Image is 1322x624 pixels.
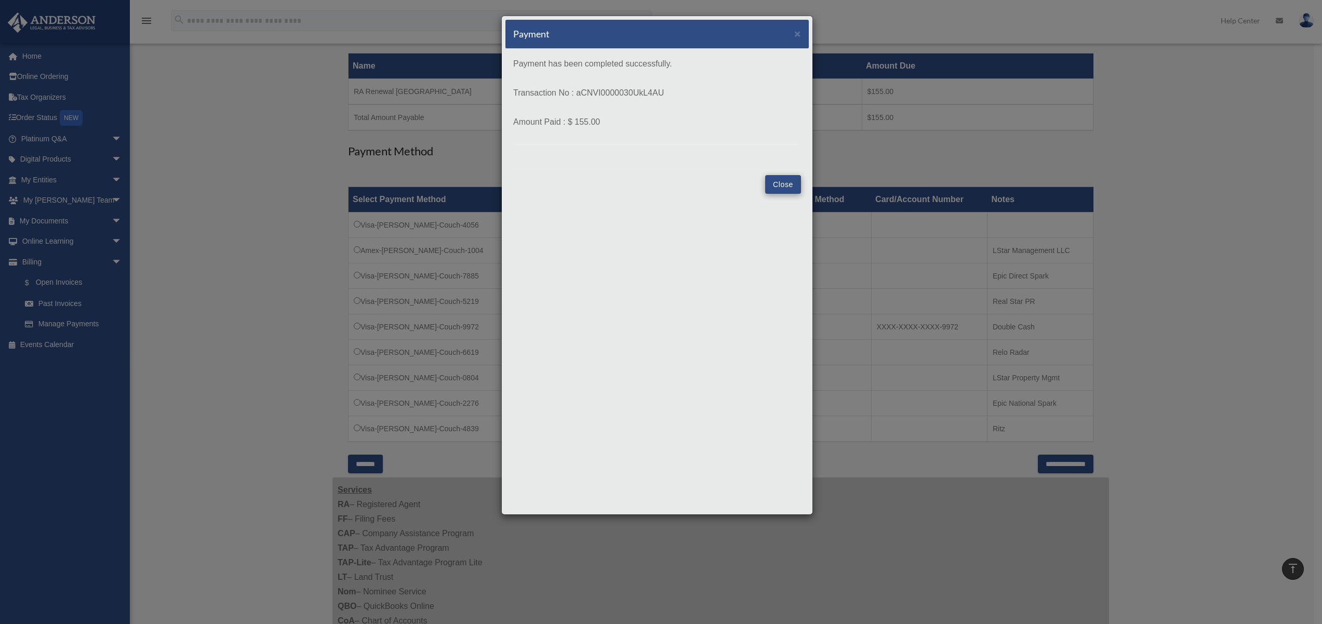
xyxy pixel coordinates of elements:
[513,57,801,71] p: Payment has been completed successfully.
[794,28,801,39] span: ×
[513,115,801,129] p: Amount Paid : $ 155.00
[513,28,550,41] h5: Payment
[513,86,801,100] p: Transaction No : aCNVI0000030UkL4AU
[765,175,801,194] button: Close
[794,28,801,39] button: Close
